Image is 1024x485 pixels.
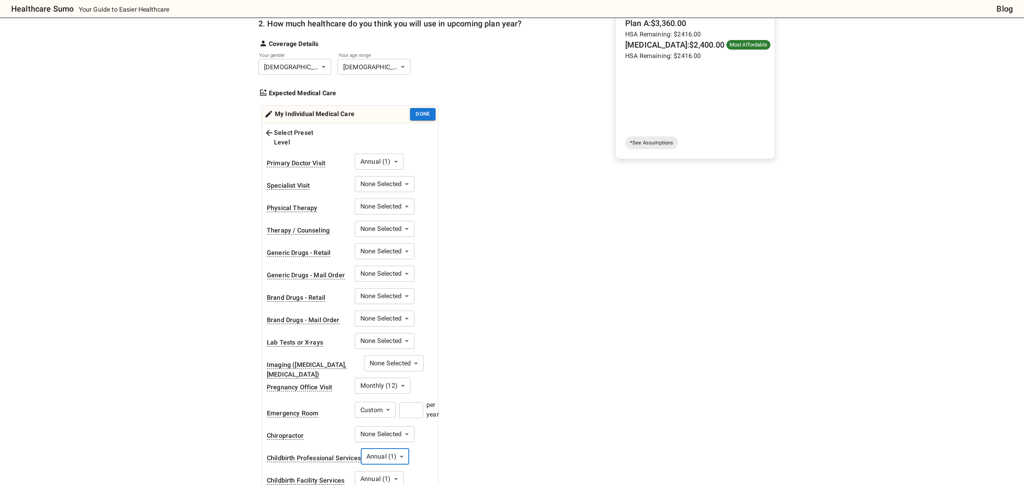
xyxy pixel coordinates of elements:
[259,52,320,58] label: Your gender
[355,333,414,349] div: None Selected
[996,2,1013,15] a: Blog
[355,266,414,282] div: None Selected
[264,128,330,147] div: Select Preset Level
[5,2,74,15] a: Healthcare Sumo
[355,243,414,259] div: None Selected
[269,39,318,49] strong: Coverage Details
[79,5,170,14] p: Your Guide to Easier Healthcare
[426,400,445,419] div: per year
[625,17,686,30] h6: :
[625,40,687,50] span: [MEDICAL_DATA]
[267,159,325,167] div: Visit to your primary doctor for general care (also known as a Primary Care Provider, Primary Car...
[625,38,725,51] h6: :
[355,311,414,327] div: None Selected
[625,38,770,57] div: HSA Remaining: $2416.00
[625,139,678,147] span: *See Assumptions
[361,449,410,465] div: Annual (1)
[267,271,345,279] div: 90 day supply of generic drugs delivered via mail. Over 80% of drug purchases are for generic drugs.
[355,378,410,394] div: Monthly (12)
[267,477,344,485] div: Hospital or birthing center services for labor and delivery, including the facility fees, room an...
[364,355,424,371] div: None Selected
[625,18,649,28] span: Plan A
[267,454,361,462] div: Professional services provided by doctors, midwives, and other healthcare providers during labor ...
[267,409,318,417] div: Emergency Room
[625,17,701,35] div: HSA Remaining: $2416.00
[267,316,340,324] div: Brand drugs are less popular and typically more expensive than generic drugs. 90 day supply of br...
[267,182,310,190] div: Sometimes called 'Specialist' or 'Specialist Office Visit'. This is a visit to a doctor with a sp...
[726,41,770,49] span: Most Affordable
[355,176,414,192] div: None Selected
[689,40,724,50] span: $ 2,400.00
[338,52,399,58] label: Your age range
[258,17,522,30] h6: 2. How much healthcare do you think you will use in upcoming plan year?
[355,426,414,442] div: None Selected
[625,136,678,149] a: *See Assumptions
[267,294,325,302] div: Brand drugs are less popular and typically more expensive than generic drugs. 30 day supply of br...
[267,339,323,347] div: Lab Tests or X-rays
[410,108,436,120] button: Done
[267,226,330,234] div: A behavioral health therapy session.
[355,221,414,237] div: None Selected
[267,249,330,257] div: 30 day supply of generic drugs picked up from store. Over 80% of drug purchases are for generic d...
[355,288,414,304] div: None Selected
[267,383,332,391] div: Prenatal care visits for routine pregnancy monitoring and checkups throughout pregnancy.
[651,18,686,28] span: $ 3,360.00
[355,402,396,418] div: Custom
[11,2,74,15] h6: Healthcare Sumo
[355,154,404,170] div: Annual (1)
[267,432,304,440] div: Chiropractor
[355,198,414,214] div: None Selected
[269,88,336,98] strong: Expected Medical Care
[267,204,317,212] div: Physical Therapy
[264,108,354,120] div: My Individual Medical Care
[267,361,347,379] div: Imaging (MRI, PET, CT)
[338,59,410,75] div: [DEMOGRAPHIC_DATA]
[258,59,331,75] div: [DEMOGRAPHIC_DATA]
